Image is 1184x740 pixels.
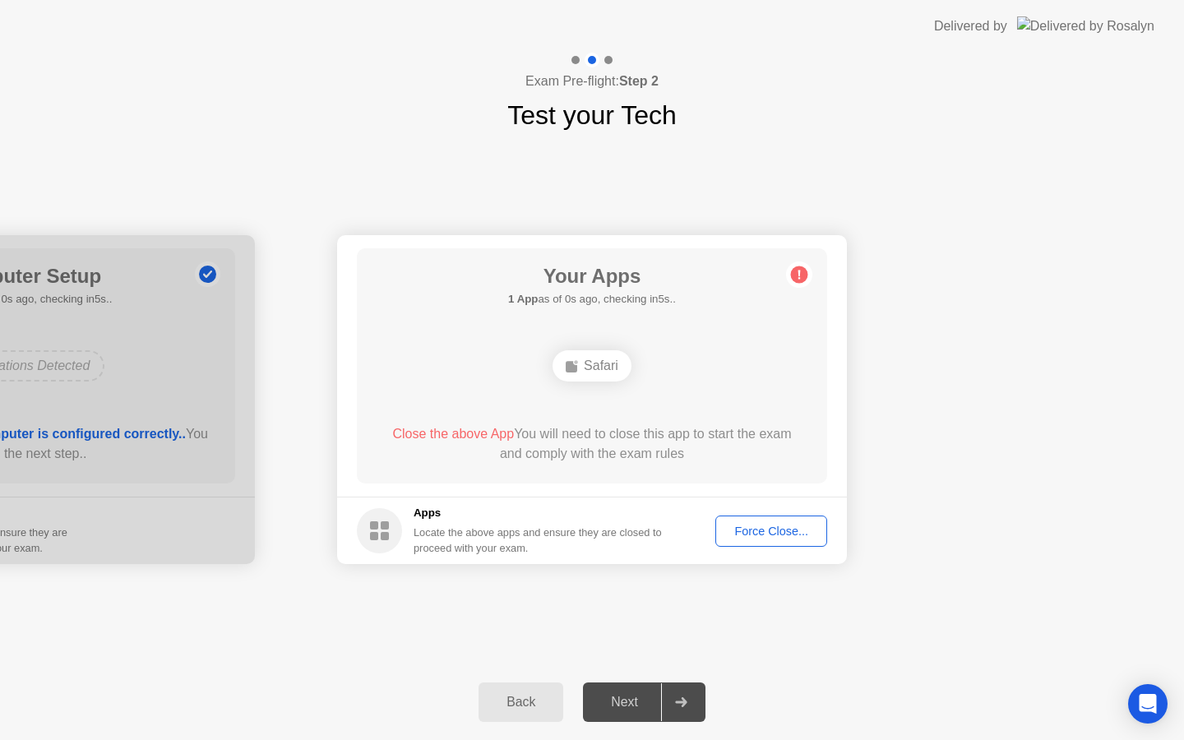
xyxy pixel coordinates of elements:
[583,682,705,722] button: Next
[483,695,558,710] div: Back
[508,261,676,291] h1: Your Apps
[619,74,659,88] b: Step 2
[1128,684,1168,724] div: Open Intercom Messenger
[392,427,514,441] span: Close the above App
[479,682,563,722] button: Back
[508,291,676,308] h5: as of 0s ago, checking in5s..
[553,350,631,382] div: Safari
[721,525,821,538] div: Force Close...
[414,505,663,521] h5: Apps
[381,424,804,464] div: You will need to close this app to start the exam and comply with the exam rules
[414,525,663,556] div: Locate the above apps and ensure they are closed to proceed with your exam.
[508,293,538,305] b: 1 App
[1017,16,1154,35] img: Delivered by Rosalyn
[715,516,827,547] button: Force Close...
[507,95,677,135] h1: Test your Tech
[934,16,1007,36] div: Delivered by
[525,72,659,91] h4: Exam Pre-flight:
[588,695,661,710] div: Next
